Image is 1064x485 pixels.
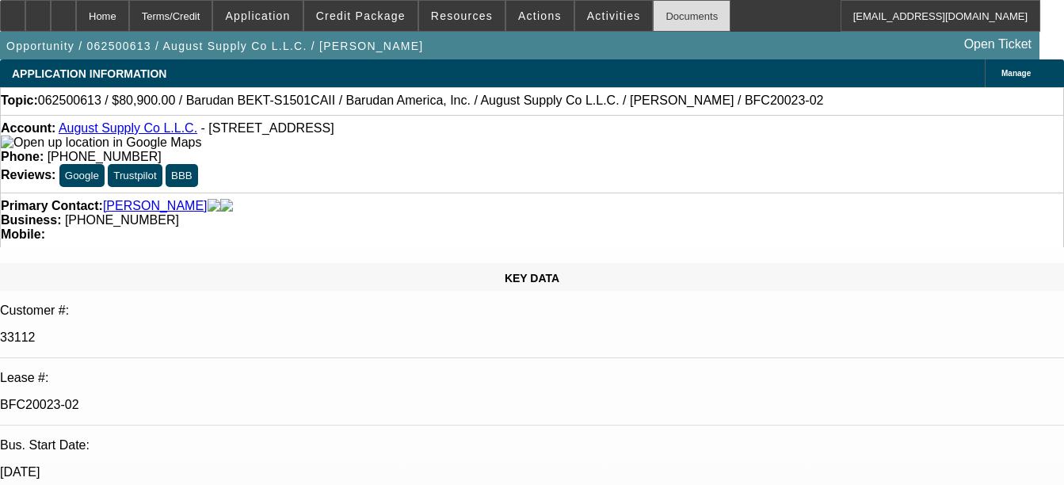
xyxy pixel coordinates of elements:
[201,121,334,135] span: - [STREET_ADDRESS]
[506,1,574,31] button: Actions
[431,10,493,22] span: Resources
[1,227,45,241] strong: Mobile:
[575,1,653,31] button: Activities
[59,121,197,135] a: August Supply Co L.L.C.
[1001,69,1031,78] span: Manage
[316,10,406,22] span: Credit Package
[6,40,423,52] span: Opportunity / 062500613 / August Supply Co L.L.C. / [PERSON_NAME]
[12,67,166,80] span: APPLICATION INFORMATION
[304,1,418,31] button: Credit Package
[1,199,103,213] strong: Primary Contact:
[103,199,208,213] a: [PERSON_NAME]
[225,10,290,22] span: Application
[208,199,220,213] img: facebook-icon.png
[213,1,302,31] button: Application
[518,10,562,22] span: Actions
[958,31,1038,58] a: Open Ticket
[1,121,55,135] strong: Account:
[1,136,201,149] a: View Google Maps
[59,164,105,187] button: Google
[1,136,201,150] img: Open up location in Google Maps
[48,150,162,163] span: [PHONE_NUMBER]
[1,150,44,163] strong: Phone:
[505,272,559,285] span: KEY DATA
[587,10,641,22] span: Activities
[1,168,55,181] strong: Reviews:
[220,199,233,213] img: linkedin-icon.png
[166,164,198,187] button: BBB
[1,213,61,227] strong: Business:
[65,213,179,227] span: [PHONE_NUMBER]
[38,94,824,108] span: 062500613 / $80,900.00 / Barudan BEKT-S1501CAII / Barudan America, Inc. / August Supply Co L.L.C....
[108,164,162,187] button: Trustpilot
[1,94,38,108] strong: Topic:
[419,1,505,31] button: Resources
